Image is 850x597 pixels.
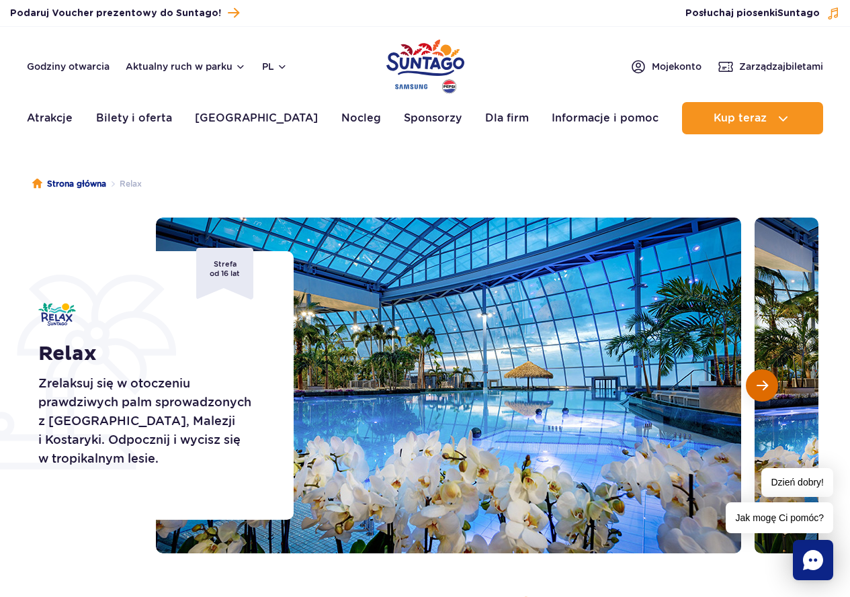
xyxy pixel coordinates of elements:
span: Kup teraz [714,112,767,124]
span: Podaruj Voucher prezentowy do Suntago! [10,7,221,20]
button: Następny slajd [746,369,778,402]
a: Nocleg [341,102,381,134]
li: Relax [106,177,142,191]
a: [GEOGRAPHIC_DATA] [195,102,318,134]
a: Podaruj Voucher prezentowy do Suntago! [10,4,239,22]
a: Atrakcje [27,102,73,134]
span: Posłuchaj piosenki [685,7,820,20]
button: Posłuchaj piosenkiSuntago [685,7,840,20]
span: Suntago [777,9,820,18]
a: Informacje i pomoc [552,102,658,134]
img: Relax [38,303,76,326]
a: Zarządzajbiletami [718,58,823,75]
button: Kup teraz [682,102,823,134]
span: Zarządzaj biletami [739,60,823,73]
div: Chat [793,540,833,580]
a: Mojekonto [630,58,702,75]
a: Dla firm [485,102,529,134]
a: Strona główna [32,177,106,191]
span: Dzień dobry! [761,468,833,497]
button: Aktualny ruch w parku [126,61,246,72]
a: Sponsorzy [404,102,462,134]
a: Park of Poland [386,34,464,95]
a: Bilety i oferta [96,102,172,134]
a: Godziny otwarcia [27,60,110,73]
span: Strefa od 16 lat [196,248,253,300]
button: pl [262,60,288,73]
p: Zrelaksuj się w otoczeniu prawdziwych palm sprowadzonych z [GEOGRAPHIC_DATA], Malezji i Kostaryki... [38,374,263,468]
span: Jak mogę Ci pomóc? [726,502,833,533]
span: Moje konto [652,60,702,73]
h1: Relax [38,342,263,366]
